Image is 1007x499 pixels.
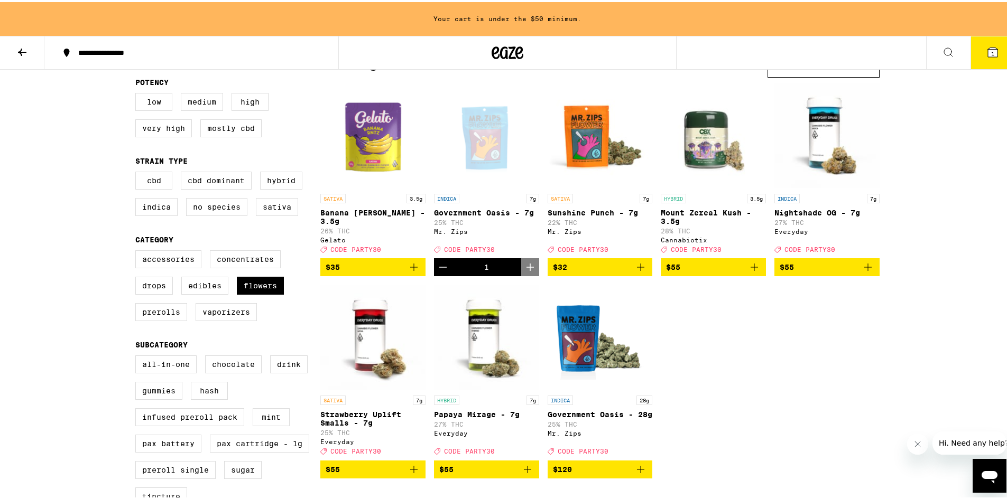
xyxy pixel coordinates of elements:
[774,226,880,233] div: Everyday
[320,192,346,201] p: SATIVA
[444,446,495,453] span: CODE PARTY30
[200,117,262,135] label: Mostly CBD
[661,234,766,241] div: Cannabiotix
[521,256,539,274] button: Increment
[548,283,653,458] a: Open page for Government Oasis - 28g from Mr. Zips
[780,261,794,269] span: $55
[320,393,346,403] p: SATIVA
[320,436,426,443] div: Everyday
[135,432,201,450] label: PAX Battery
[661,206,766,223] p: Mount Zereal Kush - 3.5g
[553,463,572,472] span: $120
[135,117,192,135] label: Very High
[548,192,573,201] p: SATIVA
[135,76,169,84] legend: Potency
[774,217,880,224] p: 27% THC
[186,196,247,214] label: No Species
[548,206,653,215] p: Sunshine Punch - 7g
[434,81,539,256] a: Open page for Government Oasis - 7g from Mr. Zips
[181,170,252,187] label: CBD Dominant
[526,393,539,403] p: 7g
[191,380,228,398] label: Hash
[135,275,173,293] label: Drops
[434,393,459,403] p: HYBRID
[320,408,426,425] p: Strawberry Uplift Smalls - 7g
[326,261,340,269] span: $35
[135,459,216,477] label: Preroll Single
[548,256,653,274] button: Add to bag
[439,463,454,472] span: $55
[774,192,800,201] p: INDICA
[320,225,426,232] p: 26% THC
[661,81,766,256] a: Open page for Mount Zereal Kush - 3.5g from Cannabiotix
[636,393,652,403] p: 28g
[135,248,201,266] label: Accessories
[330,244,381,251] span: CODE PARTY30
[434,283,539,458] a: Open page for Papaya Mirage - 7g from Everyday
[326,463,340,472] span: $55
[270,353,308,371] label: Drink
[320,256,426,274] button: Add to bag
[548,419,653,426] p: 25% THC
[548,217,653,224] p: 22% THC
[774,81,880,186] img: Everyday - Nightshade OG - 7g
[932,429,1006,453] iframe: Message from company
[320,234,426,241] div: Gelato
[135,170,172,187] label: CBD
[434,283,539,388] img: Everyday - Papaya Mirage - 7g
[434,428,539,435] div: Everyday
[484,261,489,269] div: 1
[558,244,608,251] span: CODE PARTY30
[434,192,459,201] p: INDICA
[320,206,426,223] p: Banana [PERSON_NAME] - 3.5g
[205,353,262,371] label: Chocolate
[253,406,290,424] label: Mint
[135,301,187,319] label: Prerolls
[320,81,426,256] a: Open page for Banana Runtz - 3.5g from Gelato
[774,206,880,215] p: Nightshade OG - 7g
[237,275,284,293] label: Flowers
[640,192,652,201] p: 7g
[320,427,426,434] p: 25% THC
[135,233,173,242] legend: Category
[907,431,928,453] iframe: Close message
[671,244,722,251] span: CODE PARTY30
[135,406,244,424] label: Infused Preroll Pack
[973,457,1006,491] iframe: Button to launch messaging window
[260,170,302,187] label: Hybrid
[181,91,223,109] label: Medium
[196,301,257,319] label: Vaporizers
[666,261,680,269] span: $55
[558,446,608,453] span: CODE PARTY30
[181,275,228,293] label: Edibles
[548,81,653,256] a: Open page for Sunshine Punch - 7g from Mr. Zips
[784,244,835,251] span: CODE PARTY30
[548,283,653,388] img: Mr. Zips - Government Oasis - 28g
[548,458,653,476] button: Add to bag
[553,261,567,269] span: $32
[434,408,539,417] p: Papaya Mirage - 7g
[867,192,880,201] p: 7g
[434,226,539,233] div: Mr. Zips
[320,458,426,476] button: Add to bag
[413,393,426,403] p: 7g
[135,155,188,163] legend: Strain Type
[135,91,172,109] label: Low
[774,256,880,274] button: Add to bag
[526,192,539,201] p: 7g
[135,380,182,398] label: Gummies
[210,432,309,450] label: PAX Cartridge - 1g
[320,81,426,186] img: Gelato - Banana Runtz - 3.5g
[774,81,880,256] a: Open page for Nightshade OG - 7g from Everyday
[135,353,197,371] label: All-In-One
[661,81,766,186] img: Cannabiotix - Mount Zereal Kush - 3.5g
[548,81,653,186] img: Mr. Zips - Sunshine Punch - 7g
[407,192,426,201] p: 3.5g
[320,283,426,388] img: Everyday - Strawberry Uplift Smalls - 7g
[232,91,269,109] label: High
[135,338,188,347] legend: Subcategory
[548,226,653,233] div: Mr. Zips
[210,248,281,266] label: Concentrates
[548,428,653,435] div: Mr. Zips
[661,256,766,274] button: Add to bag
